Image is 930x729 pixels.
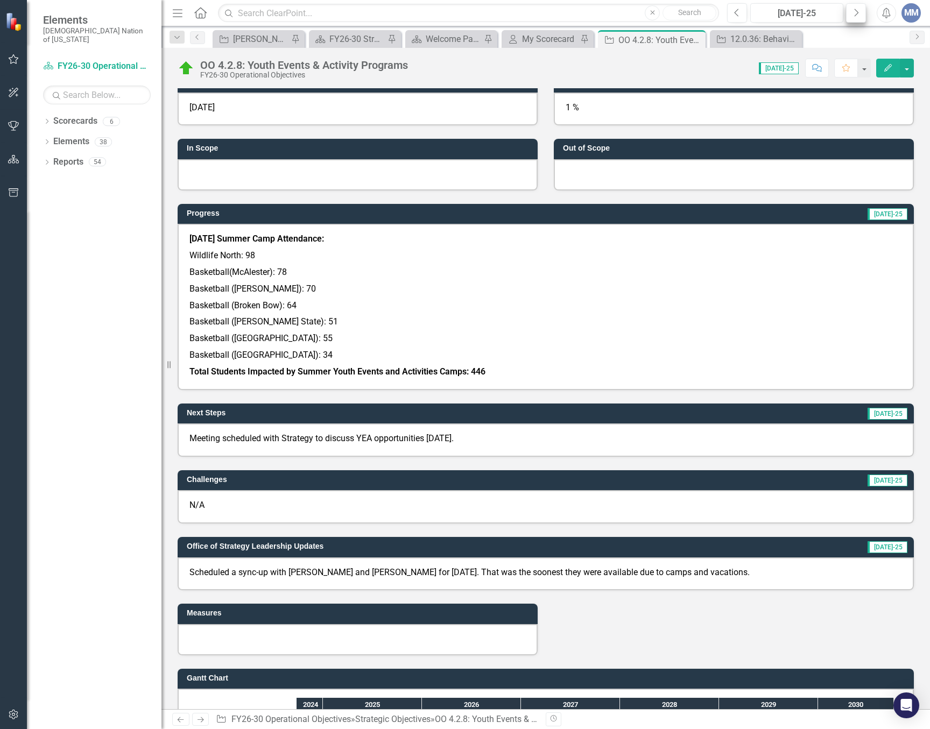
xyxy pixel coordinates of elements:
div: 54 [89,158,106,167]
div: Welcome Page [426,32,481,46]
div: 2030 [818,698,894,712]
strong: Total Students Impacted by Summer Youth Events and Activities Camps: 446 [189,366,485,377]
input: Search ClearPoint... [218,4,719,23]
p: Meeting scheduled with Strategy to discuss YEA opportunities [DATE]. [189,433,902,445]
input: Search Below... [43,86,151,104]
div: [DATE]-25 [754,7,840,20]
p: Basketball ([PERSON_NAME]): 70 [189,281,902,298]
div: 2024 [298,698,323,712]
div: FY26-30 Strategic Plan [329,32,385,46]
div: » » [216,713,538,726]
div: 2026 [422,698,521,712]
a: FY26-30 Operational Objectives [231,714,351,724]
button: Search [663,5,716,20]
div: OO 4.2.8: Youth Events & Activity Programs [200,59,408,71]
span: [DATE]-25 [759,62,799,74]
a: Welcome Page [408,32,481,46]
button: MM [901,3,921,23]
span: Scheduled a sync-up with [PERSON_NAME] and [PERSON_NAME] for [DATE]. That was the soonest they we... [189,567,750,577]
h3: Measures [187,609,532,617]
p: Basketball ([PERSON_NAME] State): 51 [189,314,902,330]
h3: Out of Scope [563,144,908,152]
div: OO 4.2.8: Youth Events & Activity Programs [435,714,598,724]
img: ClearPoint Strategy [5,12,24,31]
div: 2025 [323,698,422,712]
p: N/A [189,499,902,512]
div: 38 [95,137,112,146]
h3: Office of Strategy Leadership Updates [187,542,743,550]
h3: In Scope [187,144,532,152]
span: [DATE] [189,102,215,112]
h3: Challenges [187,476,545,484]
button: [DATE]-25 [750,3,843,23]
p: Basketball ([GEOGRAPHIC_DATA]): 55 [189,330,902,347]
a: Reports [53,156,83,168]
a: 12.0.36: Behavioral Health Scheduling and Utilization [713,32,799,46]
span: [DATE]-25 [868,408,907,420]
p: Basketball (Broken Bow): 64 [189,298,902,314]
h3: Next Steps [187,409,539,417]
a: [PERSON_NAME] SO's [215,32,288,46]
div: 1 % [554,93,914,126]
div: 6 [103,117,120,126]
div: 12.0.36: Behavioral Health Scheduling and Utilization [730,32,799,46]
small: [DEMOGRAPHIC_DATA] Nation of [US_STATE] [43,26,151,44]
div: [PERSON_NAME] SO's [233,32,288,46]
div: Open Intercom Messenger [893,692,919,718]
span: [DATE]-25 [868,475,907,486]
img: On Target [178,60,195,77]
div: FY26-30 Operational Objectives [200,71,408,79]
span: Search [678,8,701,17]
p: Basketball ([GEOGRAPHIC_DATA]): 34 [189,347,902,364]
a: My Scorecard [504,32,577,46]
a: Strategic Objectives [355,714,431,724]
div: OO 4.2.8: Youth Events & Activity Programs [618,33,703,47]
a: Elements [53,136,89,148]
p: Wildlife North: 98 [189,247,902,264]
h3: Progress [187,209,507,217]
div: My Scorecard [522,32,577,46]
div: 2028 [620,698,719,712]
div: 2029 [719,698,818,712]
p: Basketball(McAlester): 78 [189,264,902,281]
a: Scorecards [53,115,97,128]
span: [DATE]-25 [868,541,907,553]
a: FY26-30 Strategic Plan [312,32,385,46]
strong: [DATE] Summer Camp Attendance: [189,233,324,244]
span: [DATE]-25 [868,208,907,220]
span: Elements [43,13,151,26]
a: FY26-30 Operational Objectives [43,60,151,73]
h3: Gantt Chart [187,674,908,682]
div: 2027 [521,698,620,712]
